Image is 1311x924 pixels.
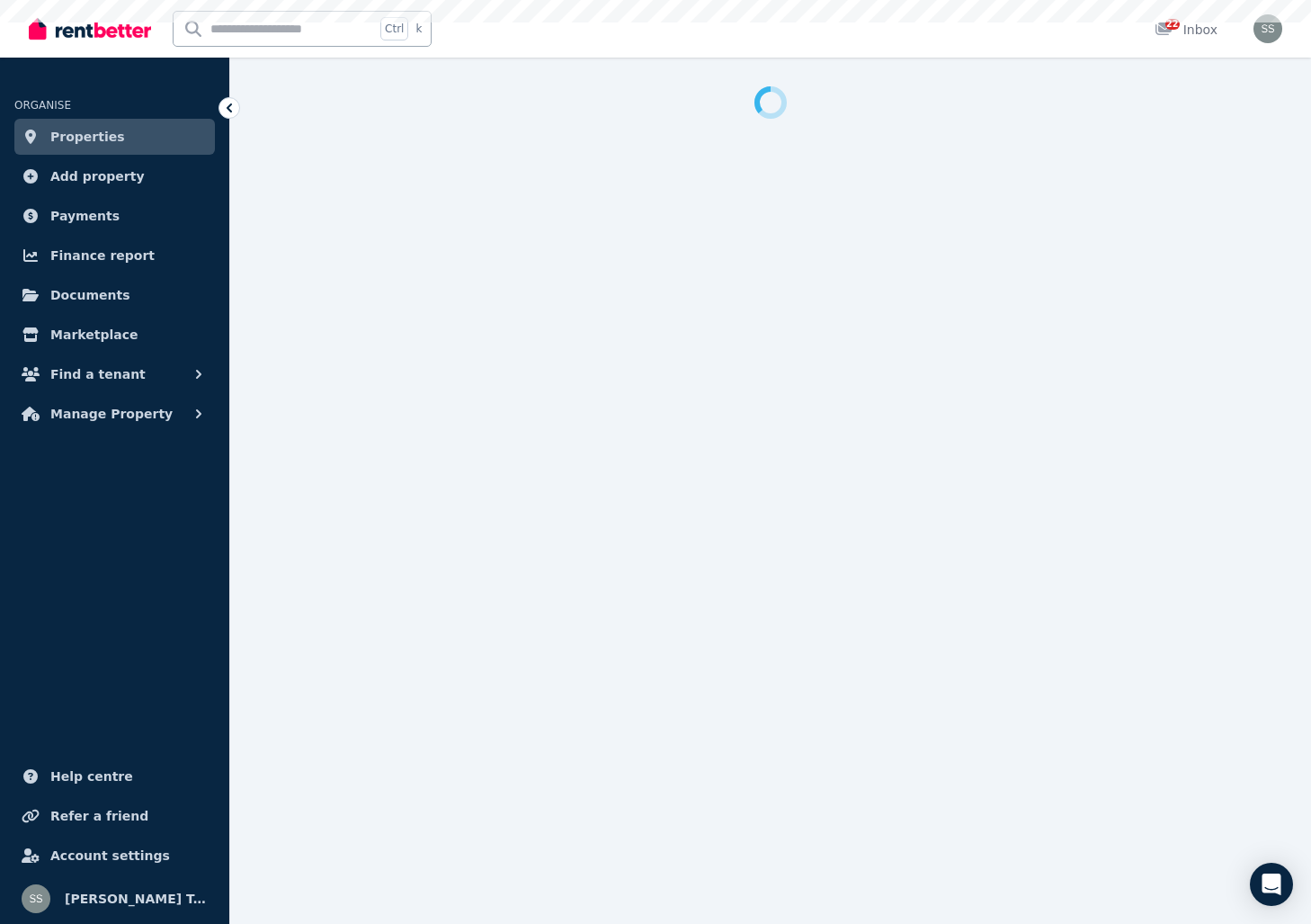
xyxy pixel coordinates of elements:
[14,758,215,794] a: Help centre
[50,766,133,787] span: Help centre
[1155,21,1217,39] div: Inbox
[14,99,71,112] span: ORGANISE
[1253,14,1282,43] img: Sue Seivers Total Real Estate
[14,356,215,392] button: Find a tenant
[50,245,155,266] span: Finance report
[1250,863,1293,906] div: Open Intercom Messenger
[50,205,120,227] span: Payments
[14,277,215,313] a: Documents
[50,126,125,148] span: Properties
[14,396,215,432] button: Manage Property
[50,403,173,425] span: Manage Property
[50,324,138,345] span: Marketplace
[14,158,215,194] a: Add property
[14,838,215,874] a: Account settings
[415,22,422,36] span: k
[29,15,151,42] img: RentBetter
[50,845,170,866] span: Account settings
[50,805,148,827] span: Refer a friend
[14,119,215,155] a: Properties
[14,798,215,834] a: Refer a friend
[22,884,50,913] img: Sue Seivers Total Real Estate
[380,17,408,40] span: Ctrl
[14,198,215,234] a: Payments
[65,888,208,910] span: [PERSON_NAME] Total Real Estate
[50,363,146,385] span: Find a tenant
[1165,19,1180,30] span: 22
[14,317,215,353] a: Marketplace
[50,166,145,187] span: Add property
[14,238,215,274] a: Finance report
[50,284,130,306] span: Documents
